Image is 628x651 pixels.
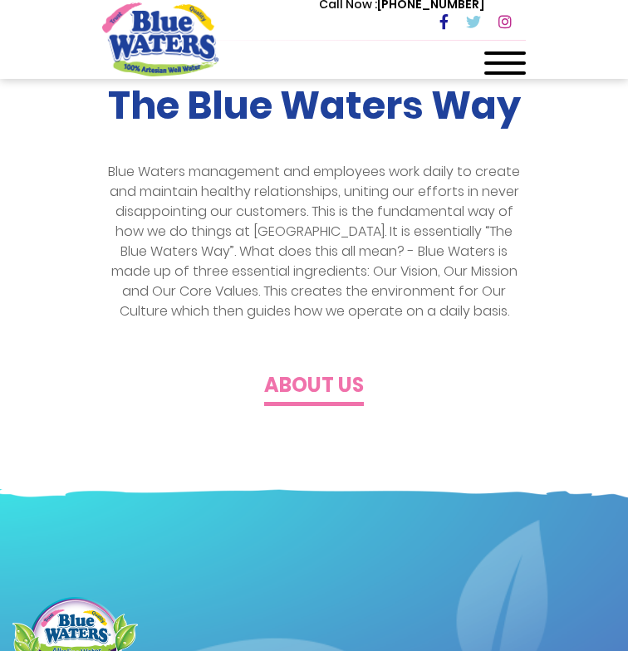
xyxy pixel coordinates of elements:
h2: The Blue Waters Way [102,83,526,129]
a: About us [264,378,364,397]
a: store logo [102,2,218,76]
p: Blue Waters management and employees work daily to create and maintain healthy relationships, uni... [102,162,526,321]
h4: About us [264,374,364,398]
